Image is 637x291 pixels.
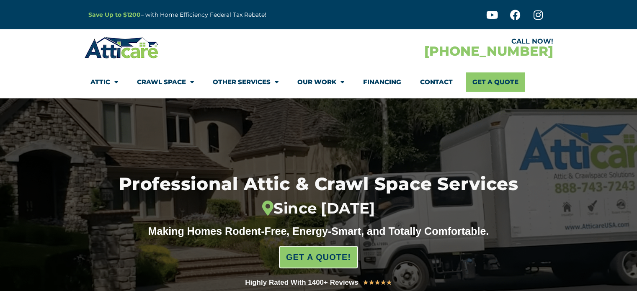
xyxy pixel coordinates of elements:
[245,277,358,288] div: Highly Rated With 1400+ Reviews
[90,72,118,92] a: Attic
[88,11,141,18] a: Save Up to $1200
[213,72,279,92] a: Other Services
[137,72,194,92] a: Crawl Space
[420,72,453,92] a: Contact
[363,277,392,288] div: 5/5
[88,10,360,20] p: – with Home Efficiency Federal Tax Rebate!
[363,72,401,92] a: Financing
[78,200,559,218] div: Since [DATE]
[78,175,559,218] h1: Professional Attic & Crawl Space Services
[369,277,374,288] i: ★
[286,249,351,265] span: GET A QUOTE!
[319,38,553,45] div: CALL NOW!
[363,277,369,288] i: ★
[90,72,547,92] nav: Menu
[297,72,344,92] a: Our Work
[386,277,392,288] i: ★
[279,246,358,268] a: GET A QUOTE!
[132,225,505,237] div: Making Homes Rodent-Free, Energy-Smart, and Totally Comfortable.
[466,72,525,92] a: Get A Quote
[380,277,386,288] i: ★
[374,277,380,288] i: ★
